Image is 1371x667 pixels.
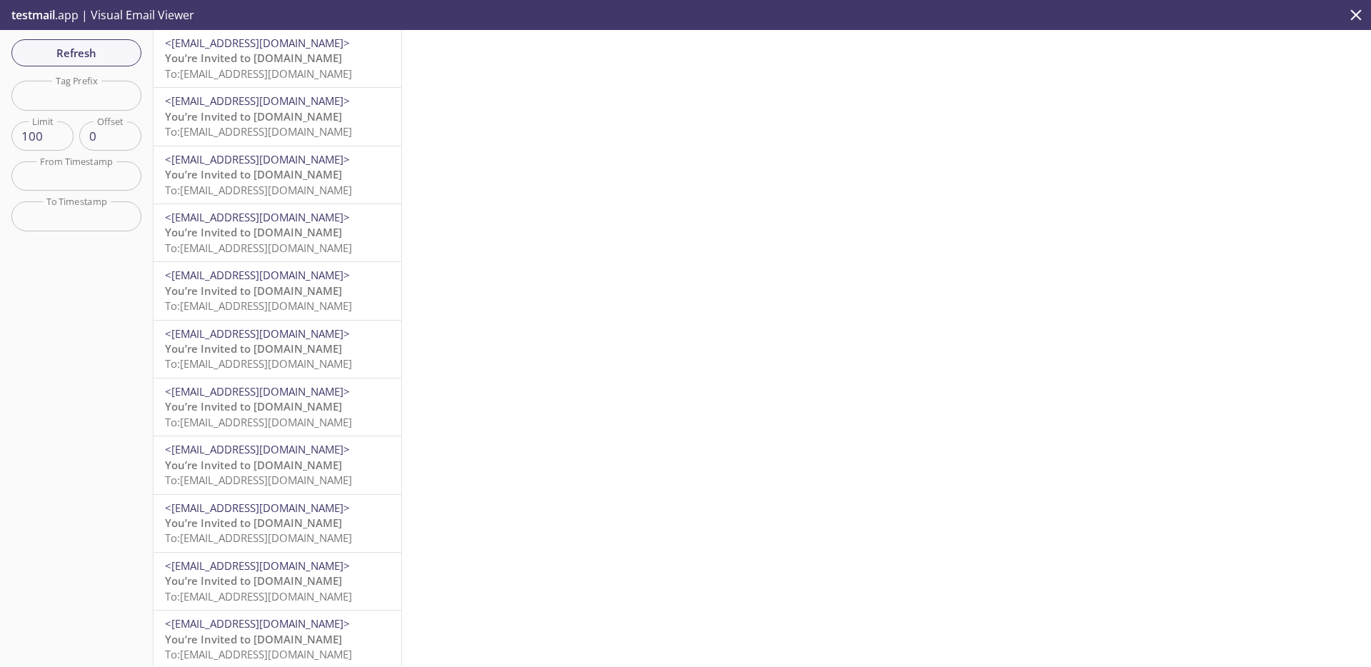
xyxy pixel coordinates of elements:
[165,356,352,371] span: To: [EMAIL_ADDRESS][DOMAIN_NAME]
[154,88,401,145] div: <[EMAIL_ADDRESS][DOMAIN_NAME]>You’re Invited to [DOMAIN_NAME]To:[EMAIL_ADDRESS][DOMAIN_NAME]
[154,321,401,378] div: <[EMAIL_ADDRESS][DOMAIN_NAME]>You’re Invited to [DOMAIN_NAME]To:[EMAIL_ADDRESS][DOMAIN_NAME]
[154,436,401,493] div: <[EMAIL_ADDRESS][DOMAIN_NAME]>You’re Invited to [DOMAIN_NAME]To:[EMAIL_ADDRESS][DOMAIN_NAME]
[165,442,350,456] span: <[EMAIL_ADDRESS][DOMAIN_NAME]>
[165,167,342,181] span: You’re Invited to [DOMAIN_NAME]
[165,284,342,298] span: You’re Invited to [DOMAIN_NAME]
[165,326,350,341] span: <[EMAIL_ADDRESS][DOMAIN_NAME]>
[165,51,342,65] span: You’re Invited to [DOMAIN_NAME]
[154,262,401,319] div: <[EMAIL_ADDRESS][DOMAIN_NAME]>You’re Invited to [DOMAIN_NAME]To:[EMAIL_ADDRESS][DOMAIN_NAME]
[165,94,350,108] span: <[EMAIL_ADDRESS][DOMAIN_NAME]>
[165,415,352,429] span: To: [EMAIL_ADDRESS][DOMAIN_NAME]
[165,268,350,282] span: <[EMAIL_ADDRESS][DOMAIN_NAME]>
[165,516,342,530] span: You’re Invited to [DOMAIN_NAME]
[165,66,352,81] span: To: [EMAIL_ADDRESS][DOMAIN_NAME]
[165,399,342,413] span: You’re Invited to [DOMAIN_NAME]
[165,558,350,573] span: <[EMAIL_ADDRESS][DOMAIN_NAME]>
[165,632,342,646] span: You’re Invited to [DOMAIN_NAME]
[165,299,352,313] span: To: [EMAIL_ADDRESS][DOMAIN_NAME]
[165,647,352,661] span: To: [EMAIL_ADDRESS][DOMAIN_NAME]
[165,501,350,515] span: <[EMAIL_ADDRESS][DOMAIN_NAME]>
[165,241,352,255] span: To: [EMAIL_ADDRESS][DOMAIN_NAME]
[165,225,342,239] span: You’re Invited to [DOMAIN_NAME]
[165,589,352,603] span: To: [EMAIL_ADDRESS][DOMAIN_NAME]
[165,152,350,166] span: <[EMAIL_ADDRESS][DOMAIN_NAME]>
[154,30,401,87] div: <[EMAIL_ADDRESS][DOMAIN_NAME]>You’re Invited to [DOMAIN_NAME]To:[EMAIL_ADDRESS][DOMAIN_NAME]
[11,7,55,23] span: testmail
[165,473,352,487] span: To: [EMAIL_ADDRESS][DOMAIN_NAME]
[165,341,342,356] span: You’re Invited to [DOMAIN_NAME]
[154,553,401,610] div: <[EMAIL_ADDRESS][DOMAIN_NAME]>You’re Invited to [DOMAIN_NAME]To:[EMAIL_ADDRESS][DOMAIN_NAME]
[165,384,350,398] span: <[EMAIL_ADDRESS][DOMAIN_NAME]>
[165,36,350,50] span: <[EMAIL_ADDRESS][DOMAIN_NAME]>
[154,146,401,204] div: <[EMAIL_ADDRESS][DOMAIN_NAME]>You’re Invited to [DOMAIN_NAME]To:[EMAIL_ADDRESS][DOMAIN_NAME]
[165,458,342,472] span: You’re Invited to [DOMAIN_NAME]
[11,39,141,66] button: Refresh
[165,616,350,631] span: <[EMAIL_ADDRESS][DOMAIN_NAME]>
[154,204,401,261] div: <[EMAIL_ADDRESS][DOMAIN_NAME]>You’re Invited to [DOMAIN_NAME]To:[EMAIL_ADDRESS][DOMAIN_NAME]
[165,183,352,197] span: To: [EMAIL_ADDRESS][DOMAIN_NAME]
[165,573,342,588] span: You’re Invited to [DOMAIN_NAME]
[23,44,130,62] span: Refresh
[165,124,352,139] span: To: [EMAIL_ADDRESS][DOMAIN_NAME]
[154,495,401,552] div: <[EMAIL_ADDRESS][DOMAIN_NAME]>You’re Invited to [DOMAIN_NAME]To:[EMAIL_ADDRESS][DOMAIN_NAME]
[165,109,342,124] span: You’re Invited to [DOMAIN_NAME]
[154,378,401,436] div: <[EMAIL_ADDRESS][DOMAIN_NAME]>You’re Invited to [DOMAIN_NAME]To:[EMAIL_ADDRESS][DOMAIN_NAME]
[165,210,350,224] span: <[EMAIL_ADDRESS][DOMAIN_NAME]>
[165,531,352,545] span: To: [EMAIL_ADDRESS][DOMAIN_NAME]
